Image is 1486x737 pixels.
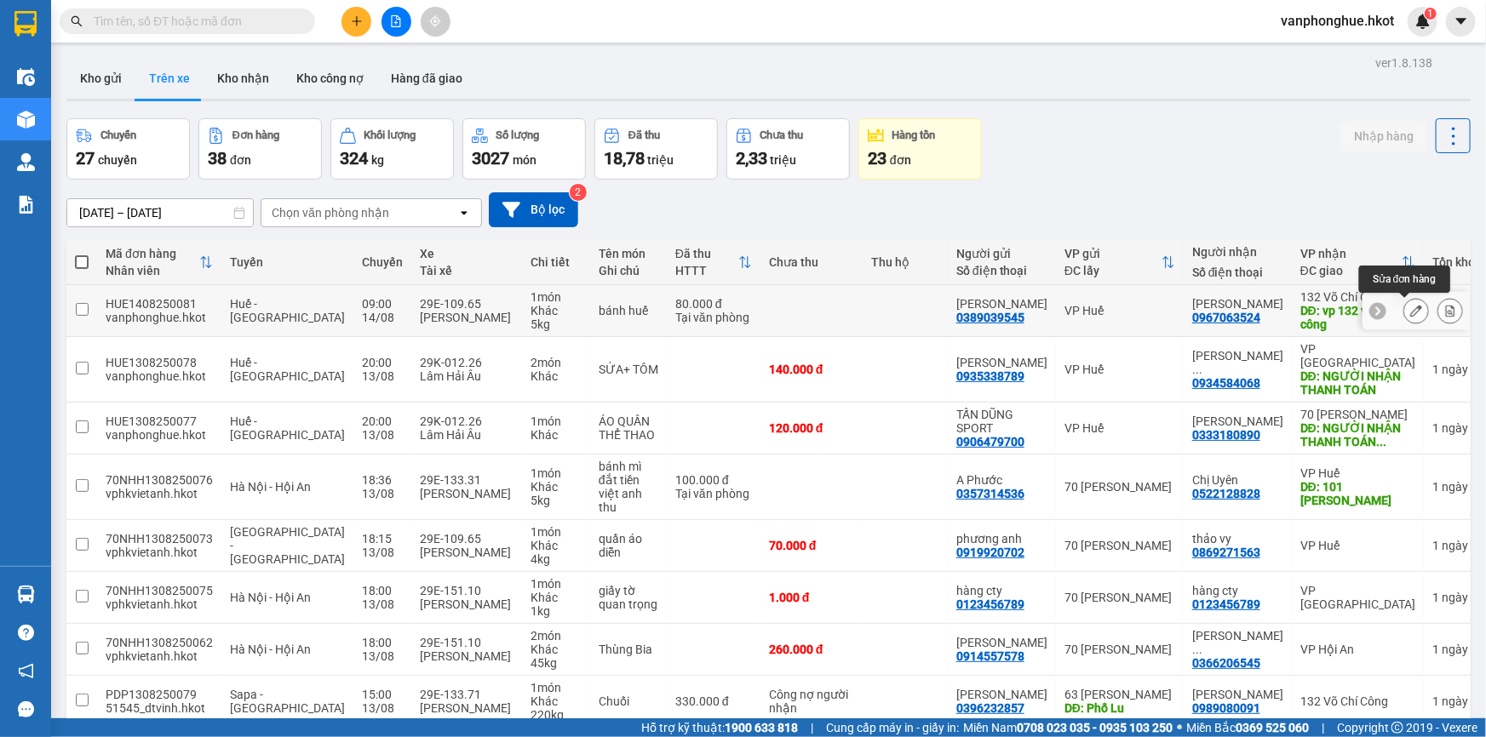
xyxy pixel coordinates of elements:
[362,584,403,597] div: 18:00
[675,694,752,708] div: 330.000 đ
[362,311,403,324] div: 14/08
[420,636,514,649] div: 29E-151.10
[420,297,514,311] div: 29E-109.65
[531,414,582,428] div: 1 món
[208,148,227,169] span: 38
[362,487,403,500] div: 13/08
[871,255,939,269] div: Thu hộ
[230,591,311,604] span: Hà Nội - Hội An
[1454,14,1469,29] span: caret-down
[362,369,403,383] div: 13/08
[531,466,582,480] div: 1 món
[362,701,403,715] div: 13/08
[1064,688,1175,701] div: 63 [PERSON_NAME]
[420,247,514,260] div: Xe
[106,701,213,715] div: 51545_dtvinh.hkot
[1192,701,1260,715] div: 0989080091
[362,473,403,487] div: 18:36
[725,721,798,734] strong: 1900 633 818
[1322,718,1324,737] span: |
[106,356,213,369] div: HUE1308250078
[1340,121,1427,151] button: Nhập hàng
[341,7,371,37] button: plus
[230,255,345,269] div: Tuyến
[769,363,854,376] div: 140.000 đ
[956,532,1047,546] div: phương anh
[1192,311,1260,324] div: 0967063524
[1192,363,1202,376] span: ...
[1432,480,1475,494] div: 1
[826,718,959,737] span: Cung cấp máy in - giấy in:
[1064,591,1175,604] div: 70 [PERSON_NAME]
[594,118,718,180] button: Đã thu18,78 triệu
[283,58,377,99] button: Kho công nợ
[1427,8,1433,20] span: 1
[647,153,674,167] span: triệu
[868,148,886,169] span: 23
[420,546,514,559] div: [PERSON_NAME]
[230,153,251,167] span: đơn
[1186,718,1309,737] span: Miền Bắc
[769,688,854,715] div: Công nợ người nhận
[956,688,1047,701] div: Anh Hưng
[340,148,368,169] span: 324
[1300,369,1415,397] div: DĐ: NGƯỜI NHẬN THANH TOÁN
[362,428,403,442] div: 13/08
[420,688,514,701] div: 29E-133.71
[1432,421,1475,435] div: 1
[675,487,752,500] div: Tại văn phòng
[67,199,253,226] input: Select a date range.
[1192,597,1260,611] div: 0123456789
[420,649,514,663] div: [PERSON_NAME]
[531,290,582,304] div: 1 món
[531,317,582,331] div: 5 kg
[106,311,213,324] div: vanphonghue.hkot
[1300,466,1415,480] div: VP Huế
[230,414,345,442] span: Huế - [GEOGRAPHIC_DATA]
[1442,694,1468,708] span: ngày
[1177,724,1182,731] span: ⚪️
[330,118,454,180] button: Khối lượng324kg
[599,414,658,442] div: ÁO QUẦN THỂ THAO
[675,247,738,260] div: Đã thu
[675,264,738,277] div: HTTT
[362,636,403,649] div: 18:00
[1300,290,1415,304] div: 132 Võ Chí Công
[956,597,1024,611] div: 0123456789
[420,532,514,546] div: 29E-109.65
[736,148,767,169] span: 2,33
[1442,480,1468,494] span: ngày
[1192,414,1283,428] div: HOÀNG LÂM
[420,428,514,442] div: Lâm Hải Âu
[100,129,136,141] div: Chuyến
[531,708,582,722] div: 220 kg
[1064,539,1175,552] div: 70 [PERSON_NAME]
[770,153,796,167] span: triệu
[956,636,1047,649] div: Nguyễn Thùy Linh
[531,681,582,694] div: 1 món
[106,473,213,487] div: 70NHH1308250076
[599,460,658,487] div: bánh mì đắt tiền
[599,532,658,559] div: quần áo diễn
[351,15,363,27] span: plus
[76,148,95,169] span: 27
[17,153,35,171] img: warehouse-icon
[769,591,854,604] div: 1.000 đ
[1192,584,1283,597] div: hàng cty
[106,297,213,311] div: HUE1408250081
[17,111,35,129] img: warehouse-icon
[472,148,509,169] span: 3027
[421,7,450,37] button: aim
[420,487,514,500] div: [PERSON_NAME]
[1432,694,1475,708] div: 1
[1432,643,1475,656] div: 1
[599,304,658,317] div: bánh huế
[956,297,1047,311] div: Minh Anh
[1192,656,1260,670] div: 0366206545
[956,546,1024,559] div: 0919920702
[106,597,213,611] div: vphkvietanh.hkot
[364,129,416,141] div: Khối lượng
[1446,7,1476,37] button: caret-down
[362,546,403,559] div: 13/08
[956,311,1024,324] div: 0389039545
